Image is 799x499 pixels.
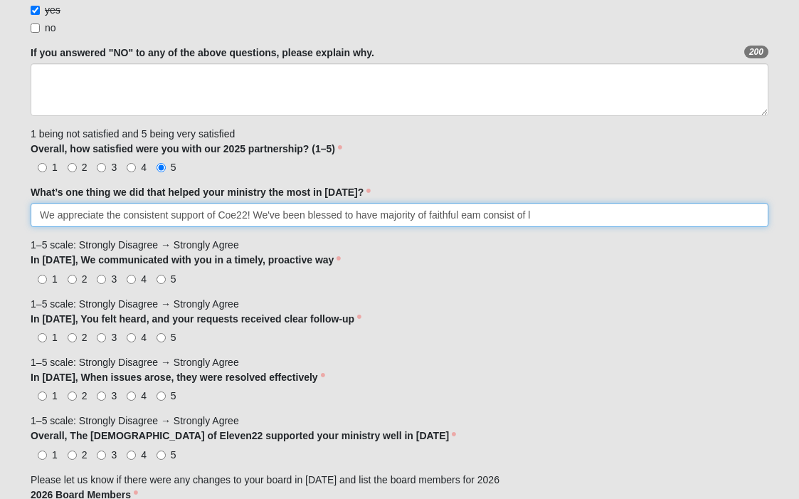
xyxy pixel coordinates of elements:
[157,451,166,460] input: 5
[52,162,58,173] span: 1
[127,451,136,460] input: 4
[141,273,147,285] span: 4
[52,449,58,461] span: 1
[52,332,58,343] span: 1
[68,451,77,460] input: 2
[111,449,117,461] span: 3
[38,392,47,401] input: 1
[157,275,166,284] input: 5
[31,142,342,156] label: Overall, how satisfied were you with our 2025 partnership? (1–5)
[127,392,136,401] input: 4
[38,163,47,172] input: 1
[157,333,166,342] input: 5
[82,162,88,173] span: 2
[127,275,136,284] input: 4
[68,275,77,284] input: 2
[171,273,176,285] span: 5
[38,275,47,284] input: 1
[82,390,88,401] span: 2
[97,163,106,172] input: 3
[111,162,117,173] span: 3
[38,333,47,342] input: 1
[127,333,136,342] input: 4
[31,253,341,267] label: In [DATE], We communicated with you in a timely, proactive way
[97,392,106,401] input: 3
[31,23,40,33] input: no
[68,163,77,172] input: 2
[127,163,136,172] input: 4
[68,392,77,401] input: 2
[82,332,88,343] span: 2
[97,451,106,460] input: 3
[157,392,166,401] input: 5
[171,332,176,343] span: 5
[111,273,117,285] span: 3
[31,185,371,199] label: What’s one thing we did that helped your ministry the most in [DATE]?
[31,46,374,60] label: If you answered "NO" to any of the above questions, please explain why.
[31,429,456,443] label: Overall, The [DEMOGRAPHIC_DATA] of Eleven22 supported your ministry well in [DATE]
[171,390,176,401] span: 5
[38,451,47,460] input: 1
[52,390,58,401] span: 1
[111,390,117,401] span: 3
[68,333,77,342] input: 2
[82,449,88,461] span: 2
[31,6,40,15] input: yes
[31,370,325,384] label: In [DATE], When issues arose, they were resolved effectively
[171,162,176,173] span: 5
[141,390,147,401] span: 4
[744,46,768,58] em: 200
[45,4,60,16] span: yes
[97,275,106,284] input: 3
[45,22,56,33] span: no
[97,333,106,342] input: 3
[141,332,147,343] span: 4
[82,273,88,285] span: 2
[31,312,361,326] label: In [DATE], You felt heard, and your requests received clear follow-up
[141,162,147,173] span: 4
[157,163,166,172] input: 5
[52,273,58,285] span: 1
[171,449,176,461] span: 5
[111,332,117,343] span: 3
[141,449,147,461] span: 4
